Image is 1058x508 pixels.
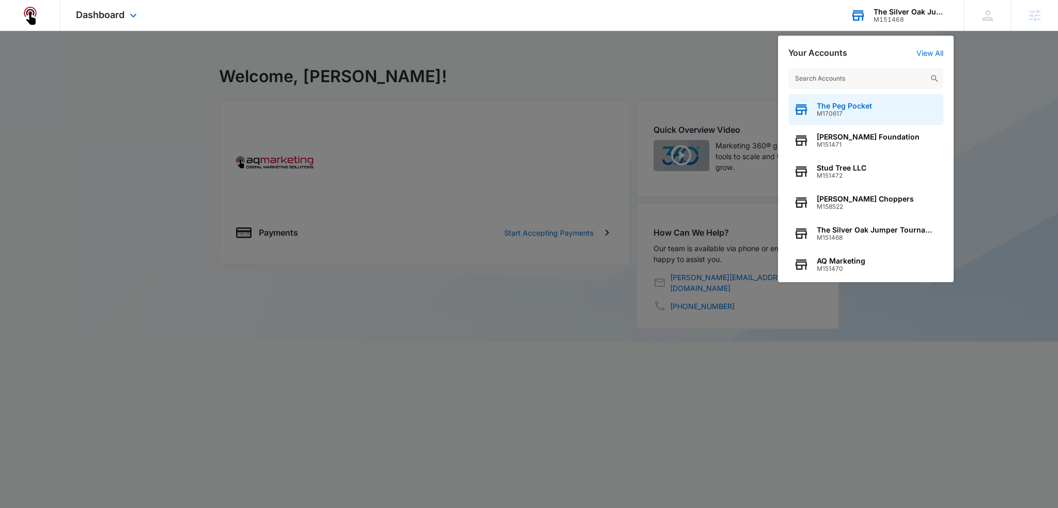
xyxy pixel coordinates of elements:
button: [PERSON_NAME] FoundationM151471 [788,125,943,156]
div: account name [874,8,949,16]
div: account id [874,16,949,23]
button: The Peg PocketM170617 [788,94,943,125]
input: Search Accounts [788,68,943,89]
span: M151471 [817,141,920,148]
a: View All [916,49,943,57]
span: AQ Marketing [817,257,865,265]
span: M158522 [817,203,914,210]
span: Dashboard [76,9,125,20]
span: M151470 [817,265,865,272]
span: M151468 [817,234,938,241]
span: M151472 [817,172,866,179]
button: [PERSON_NAME] ChoppersM158522 [788,187,943,218]
button: The Silver Oak Jumper TournamentM151468 [788,218,943,249]
span: M170617 [817,110,872,117]
button: Stud Tree LLCM151472 [788,156,943,187]
span: [PERSON_NAME] Choppers [817,195,914,203]
button: AQ MarketingM151470 [788,249,943,280]
span: [PERSON_NAME] Foundation [817,133,920,141]
img: AQ Marketing [21,6,39,25]
span: Stud Tree LLC [817,164,866,172]
span: The Peg Pocket [817,102,872,110]
h2: Your Accounts [788,48,847,58]
span: The Silver Oak Jumper Tournament [817,226,938,234]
